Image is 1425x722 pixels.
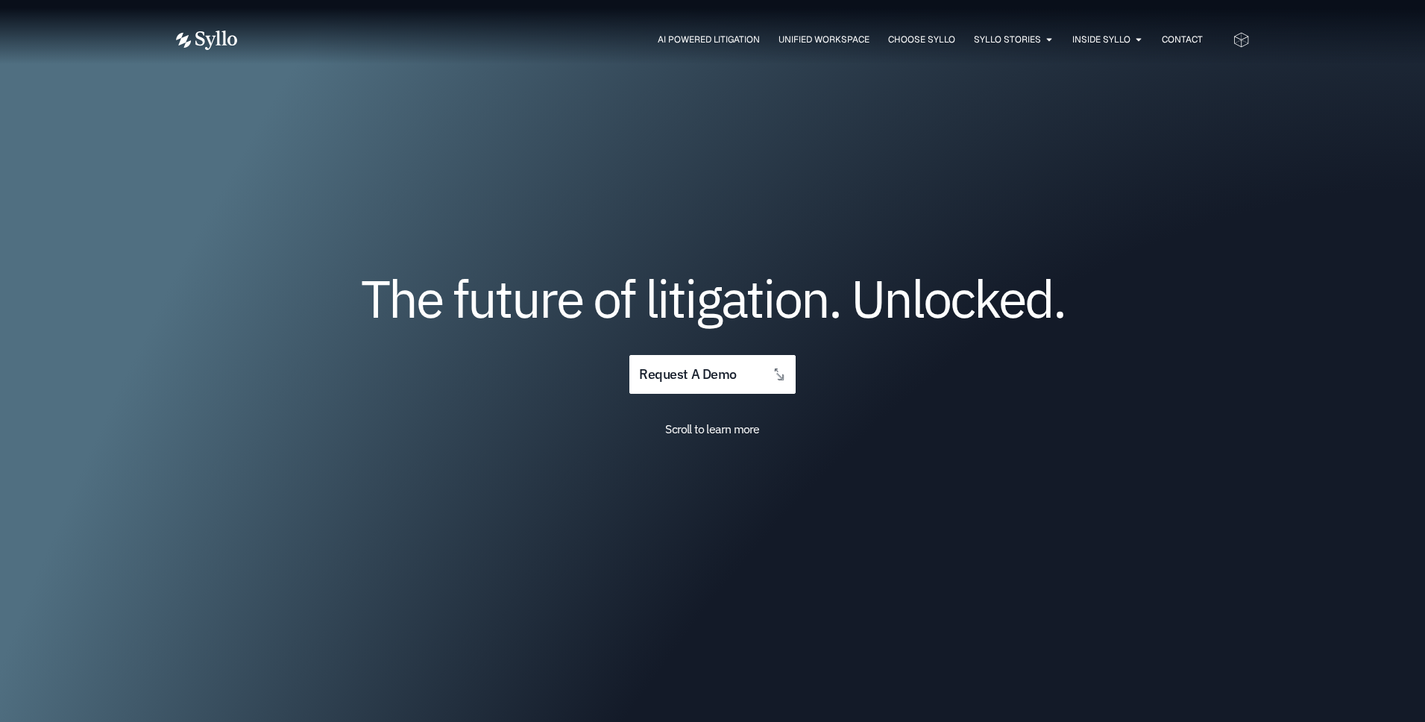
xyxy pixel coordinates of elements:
[888,33,955,46] a: Choose Syllo
[639,368,736,382] span: request a demo
[1072,33,1130,46] a: Inside Syllo
[974,33,1041,46] a: Syllo Stories
[265,274,1160,323] h1: The future of litigation. Unlocked.
[267,33,1203,47] nav: Menu
[778,33,869,46] a: Unified Workspace
[629,355,795,395] a: request a demo
[267,33,1203,47] div: Menu Toggle
[176,31,237,50] img: Vector
[1162,33,1203,46] a: Contact
[658,33,760,46] a: AI Powered Litigation
[665,421,759,436] span: Scroll to learn more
